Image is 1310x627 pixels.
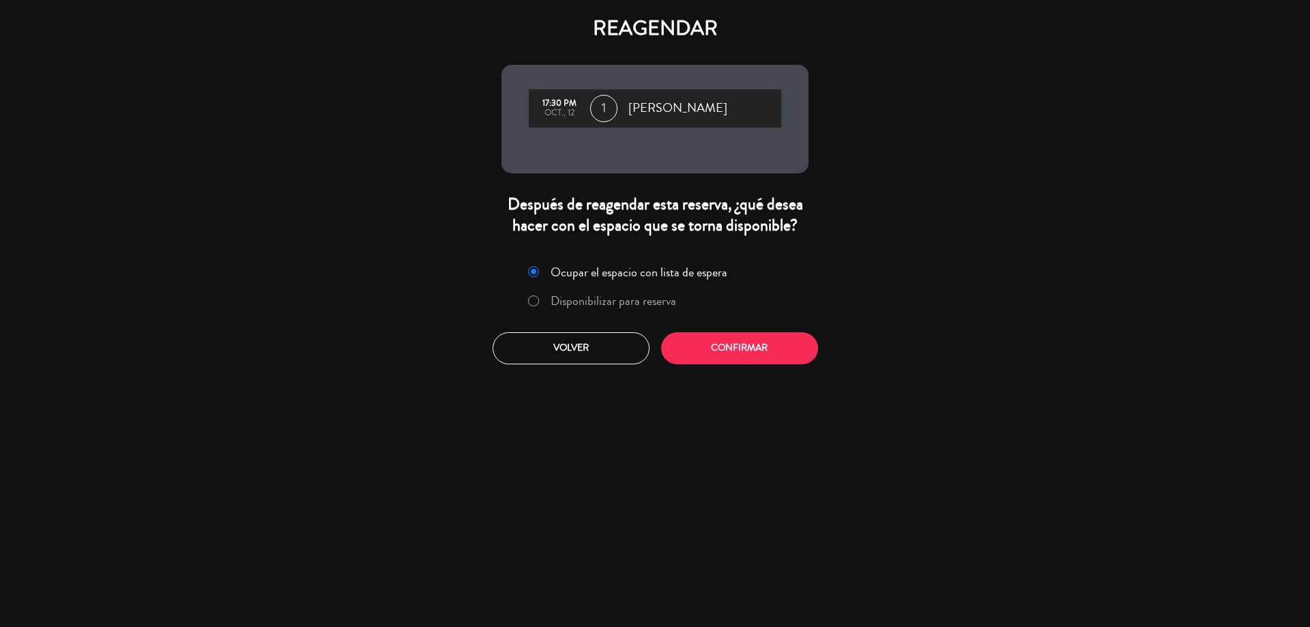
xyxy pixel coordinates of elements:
[536,99,583,108] div: 17:30 PM
[501,194,809,236] div: Después de reagendar esta reserva, ¿qué desea hacer con el espacio que se torna disponible?
[551,295,676,307] label: Disponibilizar para reserva
[493,332,650,364] button: Volver
[590,95,617,122] span: 1
[628,98,727,119] span: [PERSON_NAME]
[501,16,809,41] h4: REAGENDAR
[536,108,583,118] div: oct., 12
[661,332,818,364] button: Confirmar
[551,266,727,278] label: Ocupar el espacio con lista de espera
